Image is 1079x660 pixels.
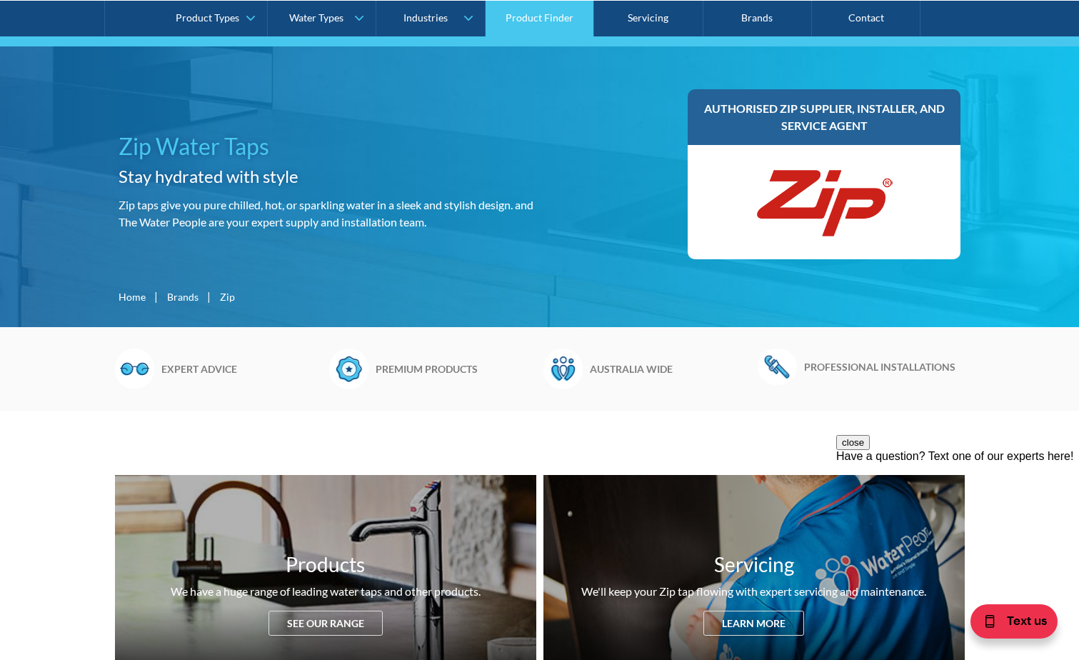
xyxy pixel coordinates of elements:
div: Learn more [703,611,804,636]
div: | [206,288,213,305]
h1: Zip Water Taps [119,129,534,164]
div: | [153,288,160,305]
iframe: podium webchat widget bubble [965,589,1079,660]
img: Glasses [115,349,154,389]
img: Badge [329,349,368,389]
img: Wrench [758,349,797,384]
img: Zip [753,159,895,245]
div: We'll keep your Zip tap flowing with expert servicing and maintenance. [581,583,926,600]
div: Product Types [176,11,239,24]
h2: Stay hydrated with style [119,164,534,189]
img: Waterpeople Symbol [543,349,583,389]
div: We have a huge range of leading water taps and other products. [171,583,481,600]
iframe: podium webchat widget prompt [836,435,1079,606]
h6: Expert advice [161,361,322,376]
h6: Professional installations [804,359,965,374]
div: See our range [269,611,383,636]
p: Zip taps give you pure chilled, hot, or sparkling water in a sleek and stylish design. and The Wa... [119,196,534,231]
a: Home [119,289,146,304]
div: Industries [403,11,448,24]
h6: Premium products [376,361,536,376]
h3: Products [286,549,365,579]
a: Brands [167,289,199,304]
h6: Australia wide [590,361,751,376]
div: Water Types [289,11,343,24]
h3: Servicing [714,549,794,579]
h3: Authorised Zip supplier, installer, and service agent [702,100,947,134]
div: Zip [220,289,235,304]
